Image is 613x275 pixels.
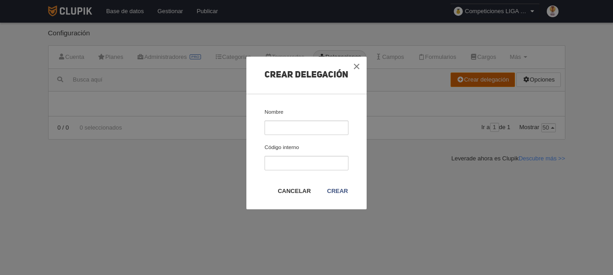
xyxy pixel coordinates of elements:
label: Código interno [265,143,348,170]
input: Nombre [265,121,348,135]
input: Código interno [265,156,348,170]
a: Cancelar [277,187,311,196]
label: Nombre [265,108,348,135]
a: Crear [327,187,348,196]
h2: Crear delegación [246,70,367,94]
button: × [347,57,367,77]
